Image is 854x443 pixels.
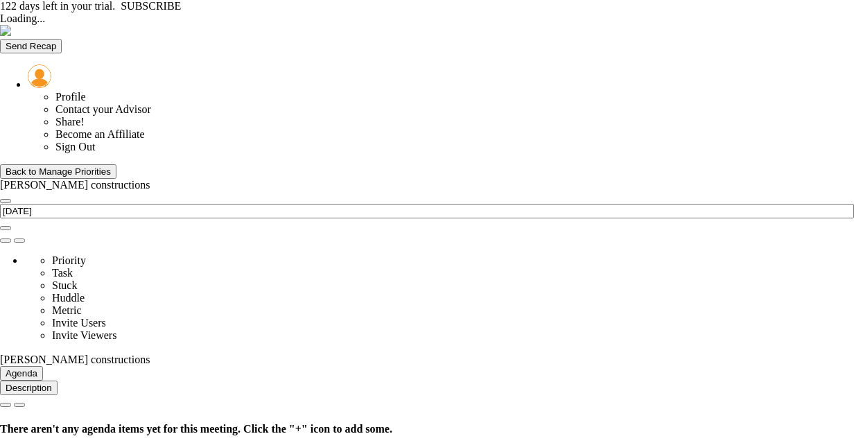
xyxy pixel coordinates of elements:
[52,267,73,279] span: Task
[52,317,106,329] span: Invite Users
[28,64,51,88] img: 157261.Person.photo
[52,304,82,316] span: Metric
[52,292,85,304] span: Huddle
[6,41,56,51] span: Send Recap
[52,279,77,291] span: Stuck
[6,368,37,379] span: Agenda
[52,254,86,266] span: Priority
[55,116,85,128] span: Share!
[55,91,86,103] span: Profile
[6,383,52,393] span: Description
[55,141,95,153] span: Sign Out
[55,103,151,115] span: Contact your Advisor
[52,329,116,341] span: Invite Viewers
[55,128,145,140] span: Become an Affiliate
[6,166,111,177] div: Back to Manage Priorities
